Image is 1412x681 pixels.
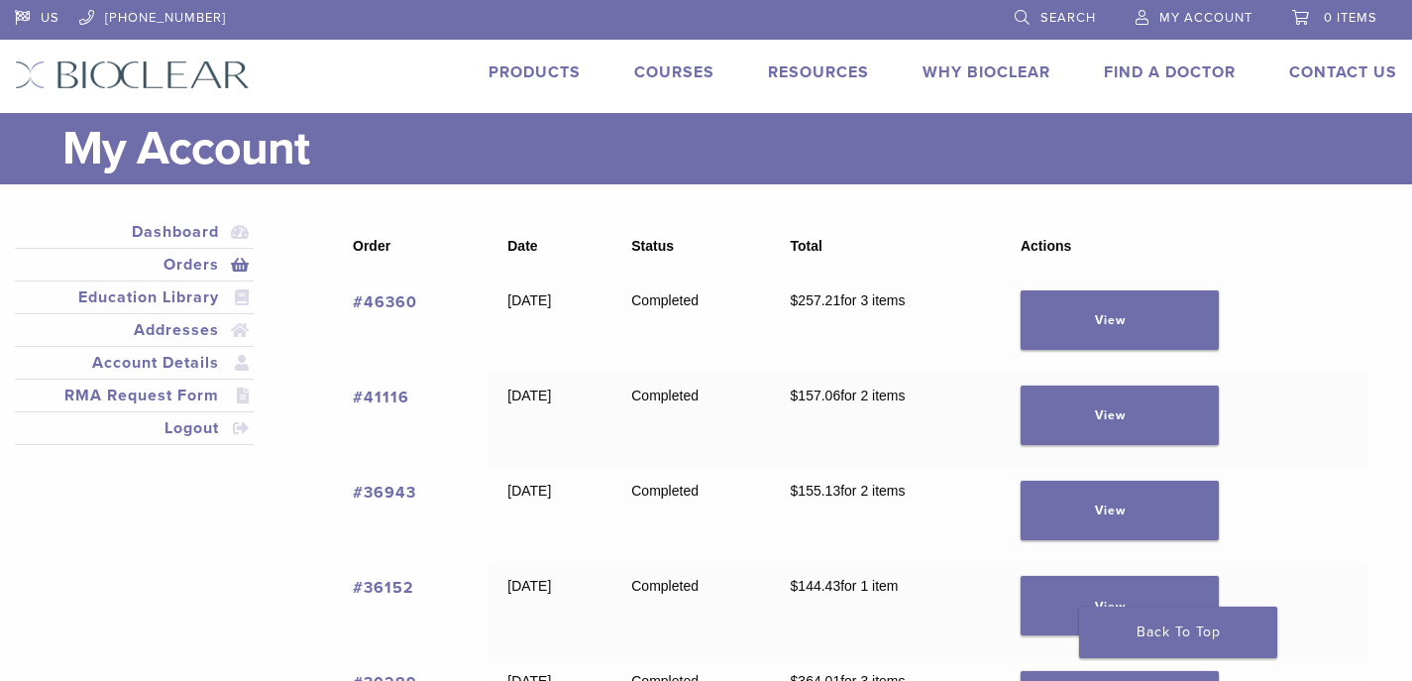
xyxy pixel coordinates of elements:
[1324,10,1377,26] span: 0 items
[1021,481,1219,540] a: View order 36943
[611,467,770,562] td: Completed
[771,372,1001,467] td: for 2 items
[1021,576,1219,635] a: View order 36152
[19,285,250,309] a: Education Library
[19,253,250,277] a: Orders
[19,220,250,244] a: Dashboard
[507,483,551,499] time: [DATE]
[19,318,250,342] a: Addresses
[62,113,1397,184] h1: My Account
[791,388,799,403] span: $
[507,238,537,254] span: Date
[353,483,416,503] a: View order number 36943
[1079,607,1277,658] a: Back To Top
[791,388,841,403] span: 157.06
[507,388,551,403] time: [DATE]
[791,578,841,594] span: 144.43
[791,292,799,308] span: $
[15,60,250,89] img: Bioclear
[353,578,414,598] a: View order number 36152
[353,388,409,407] a: View order number 41116
[507,292,551,308] time: [DATE]
[791,483,841,499] span: 155.13
[791,483,799,499] span: $
[489,62,581,82] a: Products
[771,277,1001,372] td: for 3 items
[771,467,1001,562] td: for 2 items
[1021,290,1219,350] a: View order 46360
[611,562,770,657] td: Completed
[19,384,250,407] a: RMA Request Form
[15,216,254,469] nav: Account pages
[1021,238,1071,254] span: Actions
[1159,10,1252,26] span: My Account
[771,562,1001,657] td: for 1 item
[1289,62,1397,82] a: Contact Us
[631,238,674,254] span: Status
[19,351,250,375] a: Account Details
[1021,386,1219,445] a: View order 41116
[353,292,417,312] a: View order number 46360
[923,62,1050,82] a: Why Bioclear
[1104,62,1236,82] a: Find A Doctor
[611,372,770,467] td: Completed
[791,292,841,308] span: 257.21
[353,238,390,254] span: Order
[507,578,551,594] time: [DATE]
[1040,10,1096,26] span: Search
[791,578,799,594] span: $
[634,62,714,82] a: Courses
[768,62,869,82] a: Resources
[611,277,770,372] td: Completed
[19,416,250,440] a: Logout
[791,238,822,254] span: Total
